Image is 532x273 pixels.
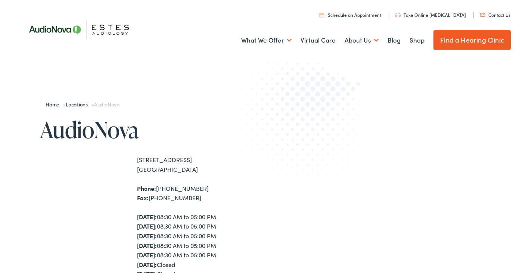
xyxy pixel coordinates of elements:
strong: [DATE]: [137,260,157,269]
strong: [DATE]: [137,232,157,240]
strong: [DATE]: [137,241,157,249]
span: AudioNova [94,100,119,108]
a: Blog [388,27,401,54]
a: Contact Us [480,12,510,18]
a: Home [46,100,63,108]
div: [PHONE_NUMBER] [PHONE_NUMBER] [137,184,266,203]
span: » » [46,100,119,108]
img: utility icon [480,13,485,17]
div: [STREET_ADDRESS] [GEOGRAPHIC_DATA] [137,155,266,174]
strong: Phone: [137,184,156,192]
a: What We Offer [241,27,292,54]
img: utility icon [320,12,324,17]
a: Locations [66,100,91,108]
h1: AudioNova [40,117,266,142]
a: Find a Hearing Clinic [433,30,511,50]
strong: [DATE]: [137,212,157,221]
a: Take Online [MEDICAL_DATA] [395,12,466,18]
a: Virtual Care [301,27,336,54]
strong: [DATE]: [137,222,157,230]
a: Schedule an Appointment [320,12,381,18]
strong: Fax: [137,193,149,202]
img: utility icon [395,13,401,17]
a: About Us [345,27,379,54]
a: Shop [410,27,424,54]
strong: [DATE]: [137,251,157,259]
